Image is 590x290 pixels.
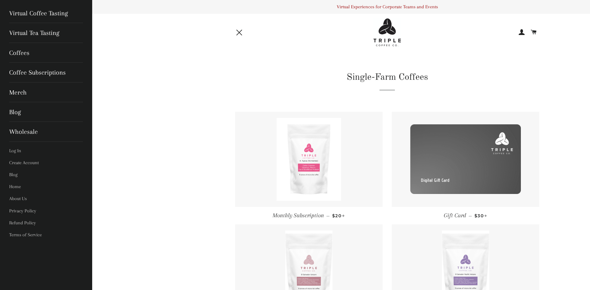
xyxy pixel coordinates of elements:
[326,213,330,218] span: —
[392,112,539,207] a: Gift Card-Gift Card-Triple Coffee Co.
[410,124,521,194] img: Gift Card-Gift Card-Triple Coffee Co.
[474,213,487,218] span: $30
[235,112,383,207] a: Monthly Subscription
[5,229,88,241] a: Terms of Service
[5,23,88,43] a: Virtual Tea Tasting
[469,213,472,218] span: —
[444,212,466,219] span: Gift Card
[5,145,88,157] a: Log In
[5,102,88,122] a: Blog
[5,181,88,193] a: Home
[235,207,383,224] a: Monthly Subscription — $20
[373,18,401,46] img: Triple Coffee Co - Logo
[5,3,88,23] a: Virtual Coffee Tasting
[277,118,341,201] img: Monthly Subscription
[5,122,88,141] a: Wholesale
[235,71,539,84] h1: Single-Farm Coffees
[5,43,88,63] a: Coffees
[5,169,88,181] a: Blog
[273,212,324,219] span: Monthly Subscription
[5,205,88,217] a: Privacy Policy
[5,193,88,205] a: About Us
[392,207,539,224] a: Gift Card — $30
[5,157,88,169] a: Create Account
[332,213,345,218] span: $20
[5,217,88,229] a: Refund Policy
[5,63,88,82] a: Coffee Subscriptions
[5,83,88,102] a: Merch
